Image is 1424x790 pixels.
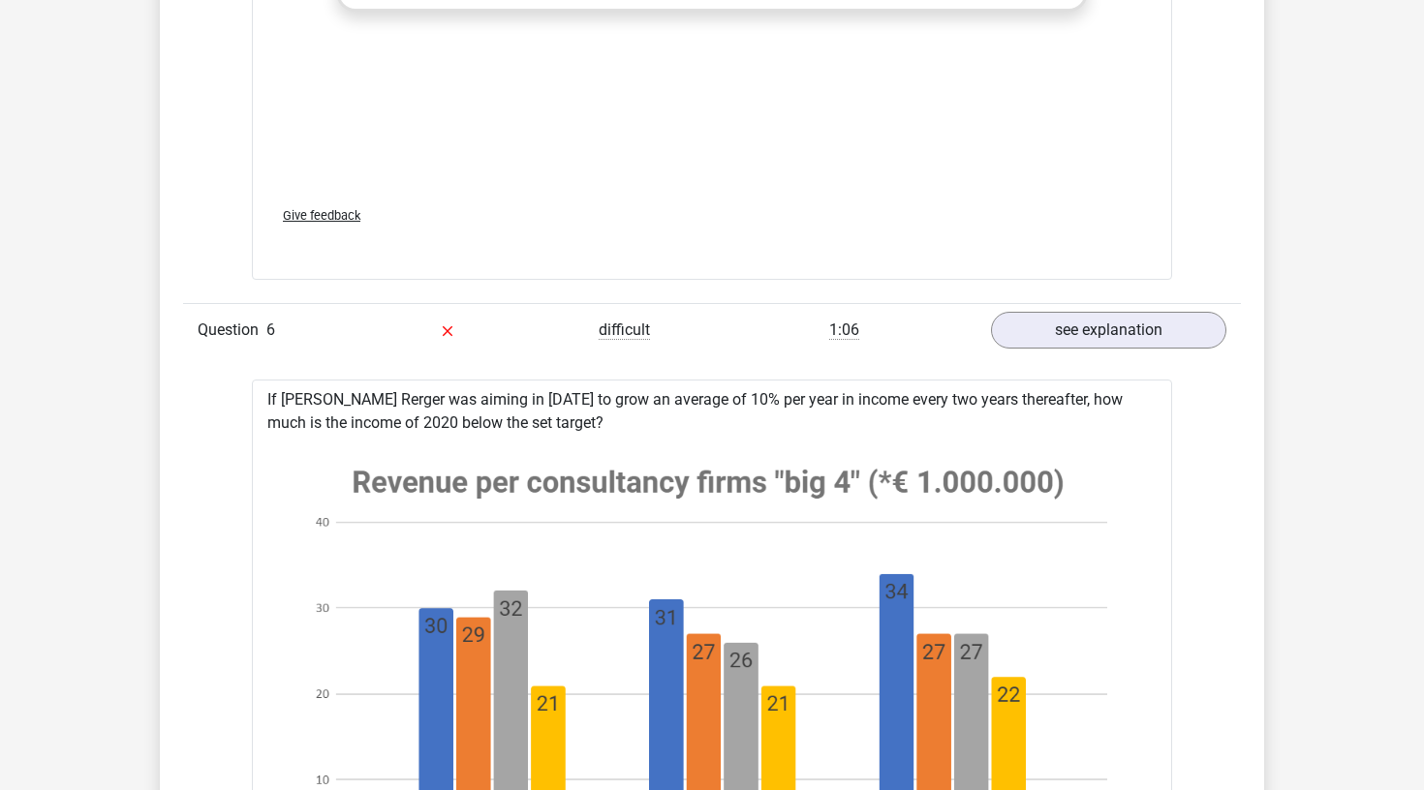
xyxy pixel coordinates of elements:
span: 1:06 [829,320,859,340]
span: Give feedback [283,208,360,223]
a: see explanation [991,312,1226,349]
span: 6 [266,320,275,339]
span: Question [198,319,266,342]
span: difficult [599,320,650,340]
